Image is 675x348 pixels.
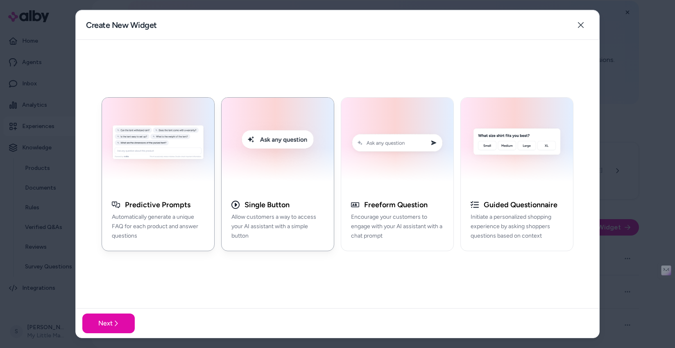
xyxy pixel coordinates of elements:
[102,97,215,251] button: Generative Q&A ExamplePredictive PromptsAutomatically generate a unique FAQ for each product and ...
[471,213,563,240] p: Initiate a personalized shopping experience by asking shoppers questions based on context
[221,97,334,251] button: Single Button Embed ExampleSingle ButtonAllow customers a way to access your AI assistant with a ...
[364,200,428,210] h3: Freeform Question
[227,103,329,185] img: Single Button Embed Example
[466,103,568,185] img: AI Initial Question Example
[484,200,557,210] h3: Guided Questionnaire
[107,103,209,185] img: Generative Q&A Example
[245,200,290,210] h3: Single Button
[341,97,454,251] button: Conversation Prompt ExampleFreeform QuestionEncourage your customers to engage with your AI assis...
[112,213,204,240] p: Automatically generate a unique FAQ for each product and answer questions
[346,103,448,185] img: Conversation Prompt Example
[125,200,190,210] h3: Predictive Prompts
[231,213,324,240] p: Allow customers a way to access your AI assistant with a simple button
[460,97,573,251] button: AI Initial Question ExampleGuided QuestionnaireInitiate a personalized shopping experience by ask...
[351,213,444,240] p: Encourage your customers to engage with your AI assistant with a chat prompt
[86,19,157,31] h2: Create New Widget
[82,314,135,333] button: Next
